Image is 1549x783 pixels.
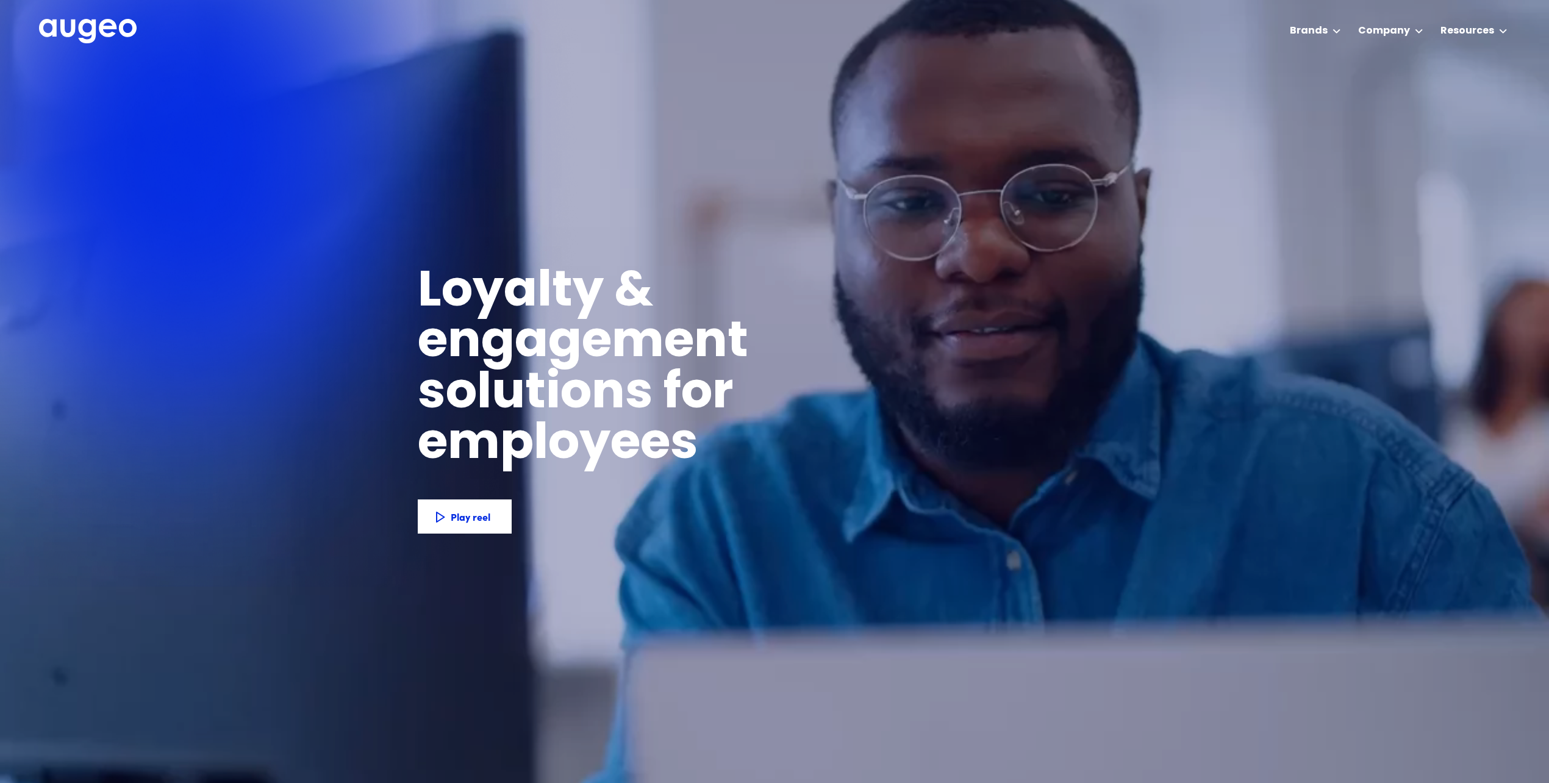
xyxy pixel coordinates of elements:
h1: employees [418,420,720,471]
a: home [39,19,137,45]
a: Play reel [418,499,512,534]
img: Augeo's full logo in white. [39,19,137,44]
div: Brands [1290,24,1328,38]
h1: Loyalty & engagement solutions for [418,268,945,420]
div: Company [1358,24,1410,38]
div: Resources [1440,24,1494,38]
